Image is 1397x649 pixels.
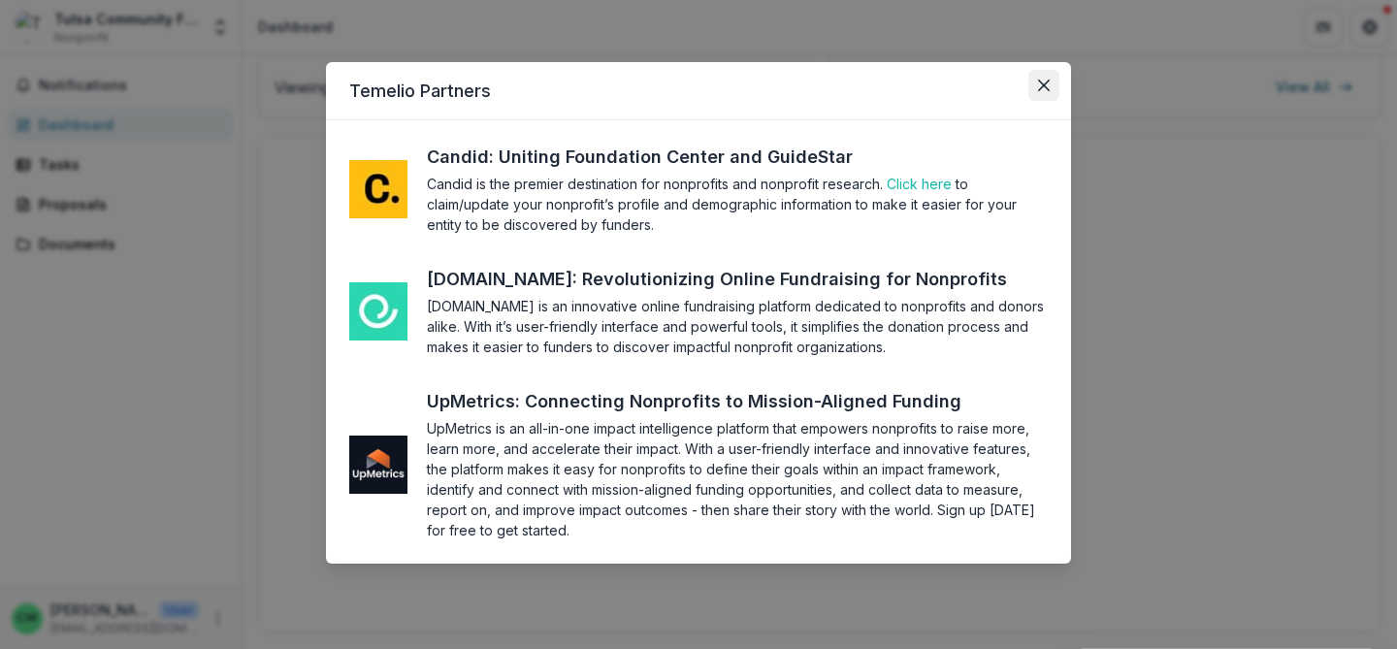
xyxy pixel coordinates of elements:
a: Candid: Uniting Foundation Center and GuideStar [427,144,889,170]
a: UpMetrics: Connecting Nonprofits to Mission-Aligned Funding [427,388,997,414]
section: [DOMAIN_NAME] is an innovative online fundraising platform dedicated to nonprofits and donors ali... [427,296,1048,357]
img: me [349,436,407,494]
img: me [349,282,407,341]
section: Candid is the premier destination for nonprofits and nonprofit research. to claim/update your non... [427,174,1048,235]
a: [DOMAIN_NAME]: Revolutionizing Online Fundraising for Nonprofits [427,266,1043,292]
header: Temelio Partners [326,62,1071,120]
section: UpMetrics is an all-in-one impact intelligence platform that empowers nonprofits to raise more, l... [427,418,1048,540]
a: Click here [887,176,952,192]
img: me [349,160,407,218]
button: Close [1028,70,1059,101]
